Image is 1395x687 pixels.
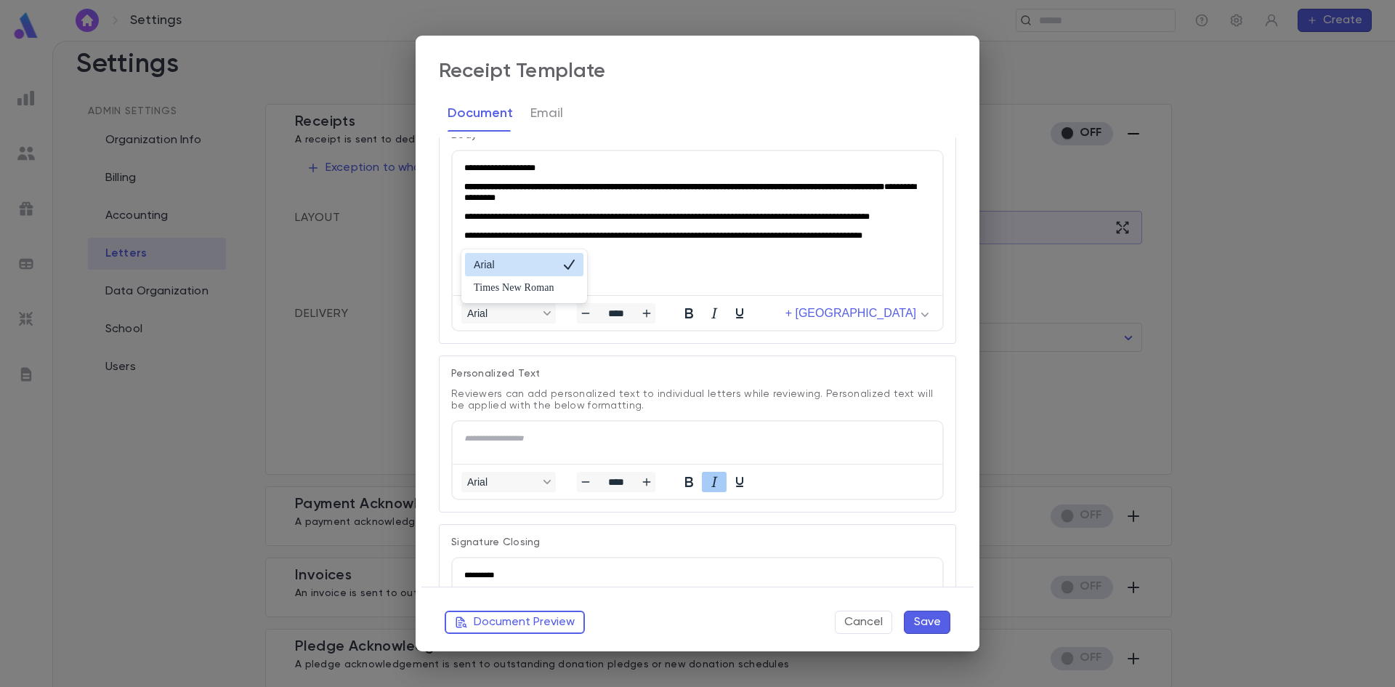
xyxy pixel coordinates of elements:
p: Signature Closing [451,537,944,548]
button: Decrease font size [577,472,594,492]
button: Underline [727,472,752,492]
button: Save [904,611,950,634]
div: Receipt Template [439,59,606,84]
div: Times New Roman [465,276,583,300]
button: Document Preview [445,611,585,634]
button: Email [530,95,563,132]
button: Increase font size [638,472,655,492]
button: Increase font size [638,303,655,324]
iframe: Rich Text Area [453,558,942,600]
button: Bold [676,472,701,492]
button: + [GEOGRAPHIC_DATA] [780,303,934,324]
p: Reviewers can add personalized text to individual letters while reviewing. Personalized text will... [451,379,944,411]
p: Personalized Text [451,368,944,379]
button: Italic [702,303,727,324]
button: Cancel [835,611,892,634]
button: Decrease font size [577,303,594,324]
button: Italic [702,472,727,492]
iframe: Rich Text Area [453,422,942,464]
iframe: Rich Text Area [453,151,942,295]
button: Bold [676,303,701,324]
div: Arial [474,256,554,273]
button: Underline [727,303,752,324]
span: Arial [467,476,538,488]
button: Document [448,95,513,132]
button: Fonts Arial [461,472,556,492]
span: + [GEOGRAPHIC_DATA] [785,307,916,320]
div: Times New Roman [474,279,554,297]
body: Rich Text Area. Press ALT-0 for help. [12,12,478,97]
span: Arial [467,308,538,319]
button: Fonts Arial [461,303,556,324]
div: Arial [465,253,583,276]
